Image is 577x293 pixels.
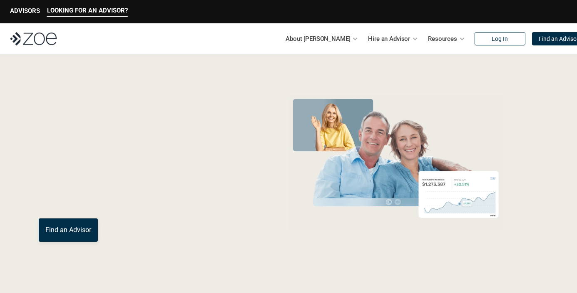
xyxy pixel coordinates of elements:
[492,35,508,43] p: Log In
[39,120,207,180] span: with a Financial Advisor
[45,226,91,234] p: Find an Advisor
[10,7,40,15] p: ADVISORS
[475,32,525,45] a: Log In
[39,92,224,124] span: Grow Your Wealth
[39,218,98,242] a: Find an Advisor
[285,95,507,230] img: Zoe Financial Hero Image
[428,33,457,45] p: Resources
[286,33,350,45] p: About [PERSON_NAME]
[368,33,410,45] p: Hire an Advisor
[47,7,128,14] p: LOOKING FOR AN ADVISOR?
[280,235,511,240] em: The information in the visuals above is for illustrative purposes only and does not represent an ...
[39,188,254,208] p: You deserve an advisor you can trust. [PERSON_NAME], hire, and invest with vetted, fiduciary, fin...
